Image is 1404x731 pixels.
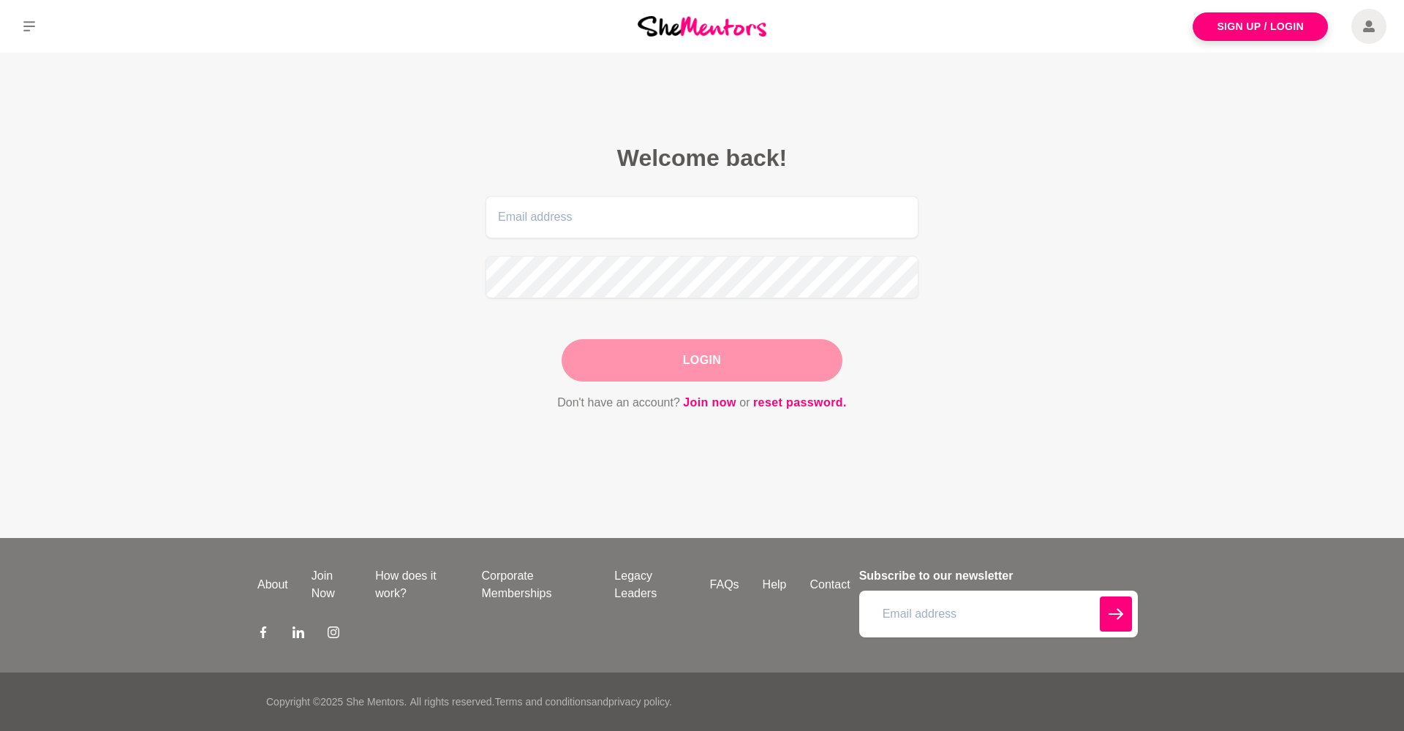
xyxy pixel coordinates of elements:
a: reset password. [753,393,847,412]
a: Contact [799,576,862,594]
img: She Mentors Logo [638,16,766,36]
h2: Welcome back! [486,143,918,173]
a: LinkedIn [292,626,304,643]
a: Corporate Memberships [469,567,603,602]
a: Help [751,576,799,594]
a: Legacy Leaders [603,567,698,602]
a: privacy policy [608,696,669,708]
input: Email address [486,196,918,238]
a: Join now [683,393,736,412]
a: Instagram [328,626,339,643]
p: Don't have an account? or [486,393,918,412]
a: Facebook [257,626,269,643]
input: Email address [859,591,1138,637]
p: Copyright © 2025 She Mentors . [266,694,407,710]
a: About [246,576,300,594]
a: FAQs [698,576,751,594]
a: Terms and conditions [494,696,591,708]
p: All rights reserved. and . [409,694,671,710]
h4: Subscribe to our newsletter [859,567,1138,585]
a: Sign Up / Login [1193,12,1328,41]
a: How does it work? [363,567,469,602]
a: Join Now [300,567,363,602]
